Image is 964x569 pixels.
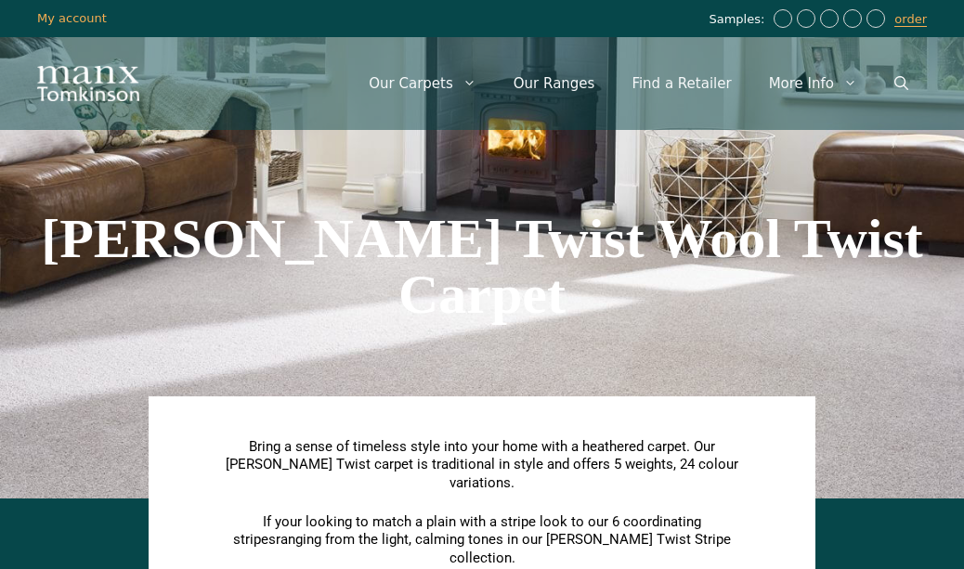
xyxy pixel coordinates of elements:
span: ranging from the light, calming tones in our [PERSON_NAME] Twist Stripe collection. [276,531,731,566]
p: Bring a sense of timeless style into your home with a heathered carpet. Our [PERSON_NAME] Twist c... [218,438,746,493]
img: Manx Tomkinson [37,66,139,101]
a: order [894,12,927,27]
p: If your looking to match a plain with a stripe look to our 6 coordinating stripes [218,513,746,568]
a: More Info [750,56,876,111]
span: Samples: [709,12,769,28]
nav: Primary [350,56,927,111]
a: Our Carpets [350,56,495,111]
a: Open Search Bar [876,56,927,111]
a: Find a Retailer [613,56,749,111]
a: Our Ranges [495,56,614,111]
h1: [PERSON_NAME] Twist Wool Twist Carpet [9,211,955,322]
a: My account [37,11,107,25]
